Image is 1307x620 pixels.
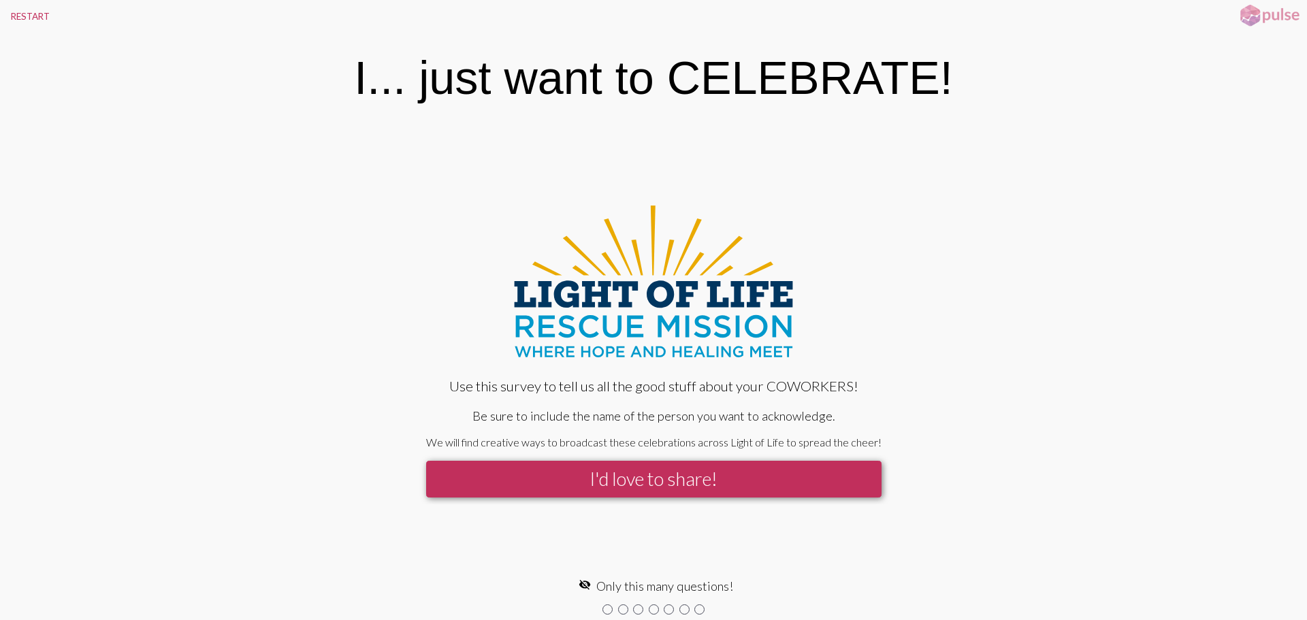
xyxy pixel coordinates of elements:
div: We will find creative ways to broadcast these celebrations across Light of Life to spread the cheer! [426,436,882,448]
button: I'd love to share! [426,461,882,497]
div: Be sure to include the name of the person you want to acknowledge. [426,408,882,423]
div: I... just want to CELEBRATE! [354,51,953,104]
mat-icon: visibility_off [579,578,591,591]
div: Use this survey to tell us all the good stuff about your COWORKERS! [426,378,882,394]
img: Light-of-Life_Full_RGB.svg [499,192,808,371]
span: Only this many questions! [596,578,734,593]
img: pulsehorizontalsmall.png [1236,3,1304,28]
